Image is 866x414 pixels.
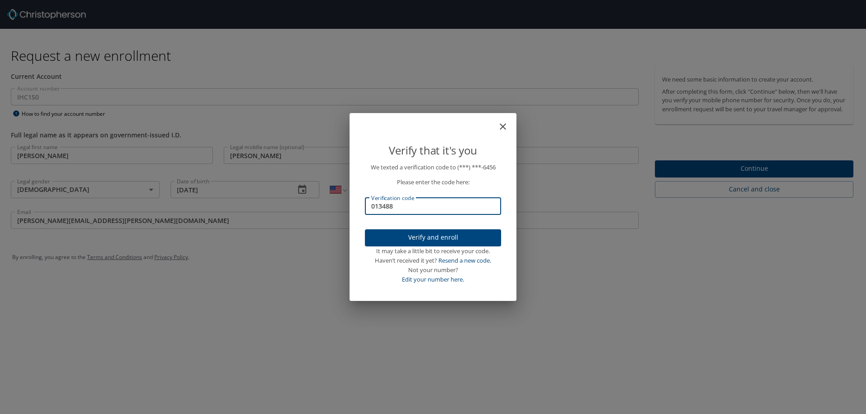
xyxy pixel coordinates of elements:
button: close [502,117,513,127]
span: Verify and enroll [372,232,494,243]
div: Not your number? [365,265,501,275]
a: Resend a new code. [438,256,491,264]
div: Haven’t received it yet? [365,256,501,265]
a: Edit your number here. [402,275,464,283]
p: Please enter the code here: [365,177,501,187]
p: Verify that it's you [365,142,501,159]
p: We texted a verification code to (***) ***- 6456 [365,163,501,172]
button: Verify and enroll [365,229,501,247]
div: It may take a little bit to receive your code. [365,246,501,256]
